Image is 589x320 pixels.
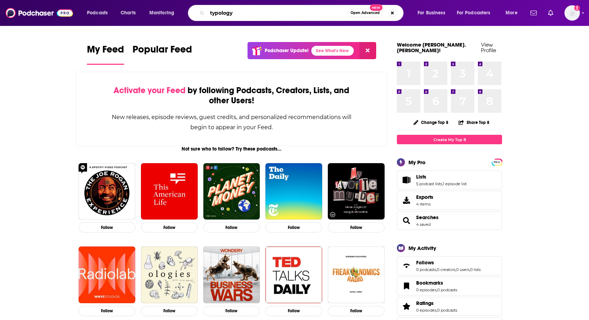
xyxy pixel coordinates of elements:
[456,267,469,272] a: 0 users
[399,281,413,291] a: Bookmarks
[493,160,501,165] span: PRO
[311,46,354,56] a: See What's New
[416,202,433,207] span: 4 items
[416,259,434,266] span: Follows
[416,259,481,266] a: Follows
[141,163,198,220] img: This American Life
[416,174,467,180] a: Lists
[347,9,383,17] button: Open AdvancedNew
[265,48,309,54] p: Podchaser Update!
[141,246,198,303] img: Ologies with Alie Ward
[328,163,385,220] img: My Favorite Murder with Karen Kilgariff and Georgia Hardstark
[370,4,382,11] span: New
[397,171,502,189] span: Lists
[265,306,322,316] button: Follow
[399,216,413,225] a: Searches
[328,246,385,303] img: Freakonomics Radio
[133,43,192,65] a: Popular Feed
[545,7,556,19] a: Show notifications dropdown
[564,5,580,21] img: User Profile
[328,222,385,232] button: Follow
[82,7,117,19] button: open menu
[76,146,387,152] div: Not sure who to follow? Try these podcasts...
[455,267,456,272] span: ,
[207,7,347,19] input: Search podcasts, credits, & more...
[397,277,502,295] span: Bookmarks
[436,287,437,292] span: ,
[351,11,380,15] span: Open Advanced
[111,112,352,132] div: New releases, episode reviews, guest credits, and personalized recommendations will begin to appe...
[399,301,413,311] a: Ratings
[397,41,466,54] a: Welcome [PERSON_NAME].[PERSON_NAME]!
[416,267,436,272] a: 0 podcasts
[443,181,467,186] a: 1 episode list
[418,8,445,18] span: For Business
[413,7,454,19] button: open menu
[416,280,457,286] a: Bookmarks
[436,267,437,272] span: ,
[203,246,260,303] img: Business Wars
[409,118,453,127] button: Change Top 8
[79,306,135,316] button: Follow
[416,280,443,286] span: Bookmarks
[79,222,135,232] button: Follow
[458,116,490,129] button: Share Top 8
[203,163,260,220] img: Planet Money
[457,8,490,18] span: For Podcasters
[265,246,322,303] a: TED Talks Daily
[416,222,431,227] a: 4 saved
[6,6,73,20] img: Podchaser - Follow, Share and Rate Podcasts
[416,194,433,200] span: Exports
[564,5,580,21] button: Show profile menu
[111,85,352,106] div: by following Podcasts, Creators, Lists, and other Users!
[408,159,426,166] div: My Pro
[121,8,136,18] span: Charts
[528,7,540,19] a: Show notifications dropdown
[399,195,413,205] span: Exports
[481,41,496,54] a: View Profile
[408,245,436,251] div: My Activity
[437,308,457,313] a: 0 podcasts
[416,300,457,306] a: Ratings
[501,7,526,19] button: open menu
[493,159,501,165] a: PRO
[574,5,580,11] svg: Add a profile image
[416,214,439,221] a: Searches
[564,5,580,21] span: Logged in as heidi.egloff
[442,181,443,186] span: ,
[397,191,502,210] a: Exports
[114,85,185,96] span: Activate your Feed
[79,163,135,220] img: The Joe Rogan Experience
[149,8,174,18] span: Monitoring
[469,267,470,272] span: ,
[506,8,517,18] span: More
[141,306,198,316] button: Follow
[87,43,124,60] span: My Feed
[265,163,322,220] img: The Daily
[397,211,502,230] span: Searches
[416,287,436,292] a: 0 episodes
[203,222,260,232] button: Follow
[79,246,135,303] img: Radiolab
[399,261,413,271] a: Follows
[397,135,502,144] a: Create My Top 8
[141,222,198,232] button: Follow
[399,175,413,185] a: Lists
[265,222,322,232] button: Follow
[133,43,192,60] span: Popular Feed
[203,306,260,316] button: Follow
[195,5,410,21] div: Search podcasts, credits, & more...
[416,300,434,306] span: Ratings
